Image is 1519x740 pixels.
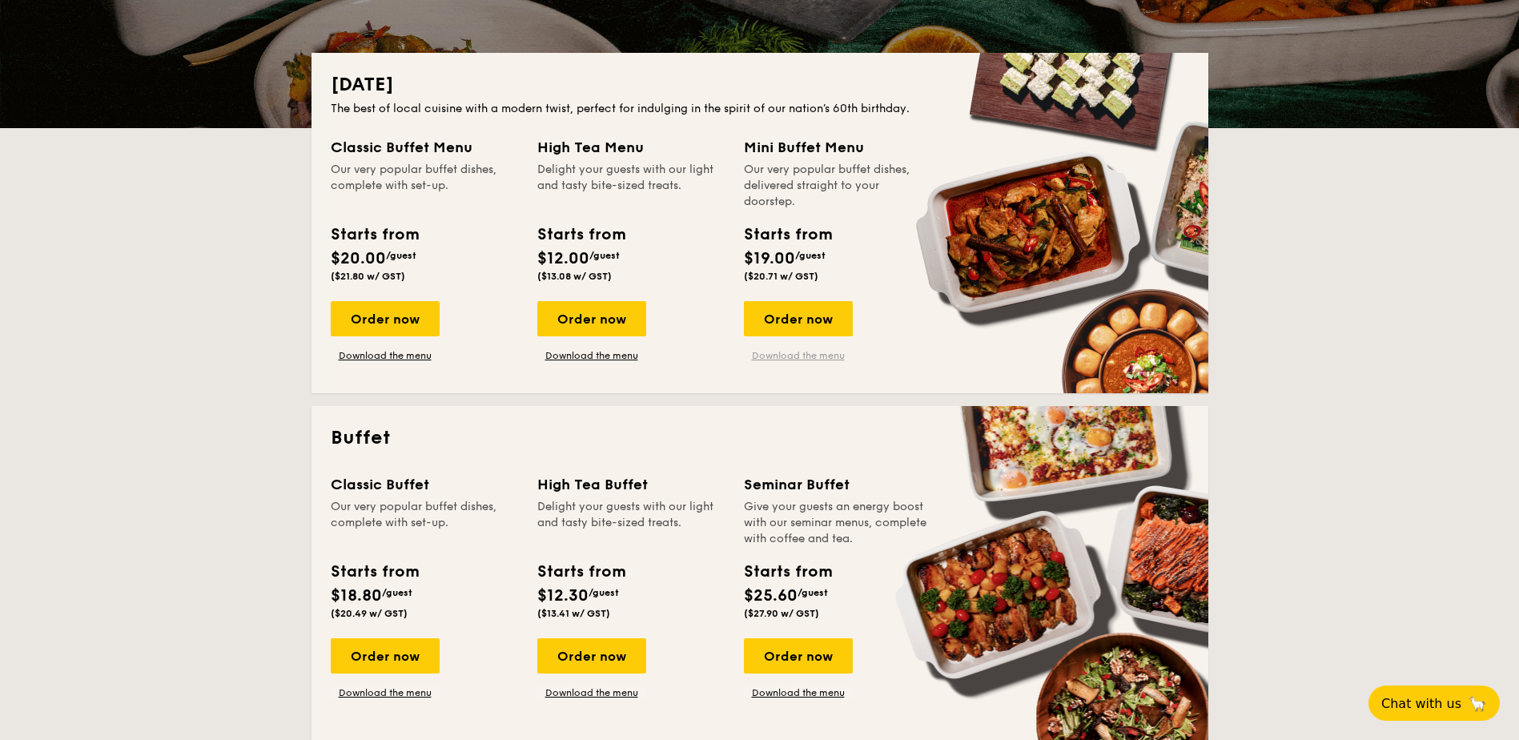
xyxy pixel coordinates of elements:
[537,499,725,547] div: Delight your guests with our light and tasty bite-sized treats.
[537,249,589,268] span: $12.00
[537,560,625,584] div: Starts from
[331,301,440,336] div: Order now
[386,250,416,261] span: /guest
[537,136,725,159] div: High Tea Menu
[744,608,819,619] span: ($27.90 w/ GST)
[744,473,931,496] div: Seminar Buffet
[537,686,646,699] a: Download the menu
[744,638,853,674] div: Order now
[744,560,831,584] div: Starts from
[537,223,625,247] div: Starts from
[744,301,853,336] div: Order now
[331,249,386,268] span: $20.00
[1381,696,1461,711] span: Chat with us
[798,587,828,598] span: /guest
[1368,686,1500,721] button: Chat with us🦙
[331,608,408,619] span: ($20.49 w/ GST)
[331,686,440,699] a: Download the menu
[537,301,646,336] div: Order now
[331,101,1189,117] div: The best of local cuisine with a modern twist, perfect for indulging in the spirit of our nation’...
[537,271,612,282] span: ($13.08 w/ GST)
[537,162,725,210] div: Delight your guests with our light and tasty bite-sized treats.
[331,271,405,282] span: ($21.80 w/ GST)
[744,586,798,605] span: $25.60
[744,349,853,362] a: Download the menu
[331,223,418,247] div: Starts from
[744,136,931,159] div: Mini Buffet Menu
[331,425,1189,451] h2: Buffet
[331,162,518,210] div: Our very popular buffet dishes, complete with set-up.
[744,271,818,282] span: ($20.71 w/ GST)
[537,608,610,619] span: ($13.41 w/ GST)
[537,638,646,674] div: Order now
[331,72,1189,98] h2: [DATE]
[331,586,382,605] span: $18.80
[331,638,440,674] div: Order now
[331,560,418,584] div: Starts from
[1468,694,1487,713] span: 🦙
[744,499,931,547] div: Give your guests an energy boost with our seminar menus, complete with coffee and tea.
[589,250,620,261] span: /guest
[331,473,518,496] div: Classic Buffet
[537,586,589,605] span: $12.30
[744,223,831,247] div: Starts from
[331,349,440,362] a: Download the menu
[589,587,619,598] span: /guest
[331,499,518,547] div: Our very popular buffet dishes, complete with set-up.
[744,249,795,268] span: $19.00
[537,473,725,496] div: High Tea Buffet
[537,349,646,362] a: Download the menu
[331,136,518,159] div: Classic Buffet Menu
[744,686,853,699] a: Download the menu
[382,587,412,598] span: /guest
[744,162,931,210] div: Our very popular buffet dishes, delivered straight to your doorstep.
[795,250,826,261] span: /guest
